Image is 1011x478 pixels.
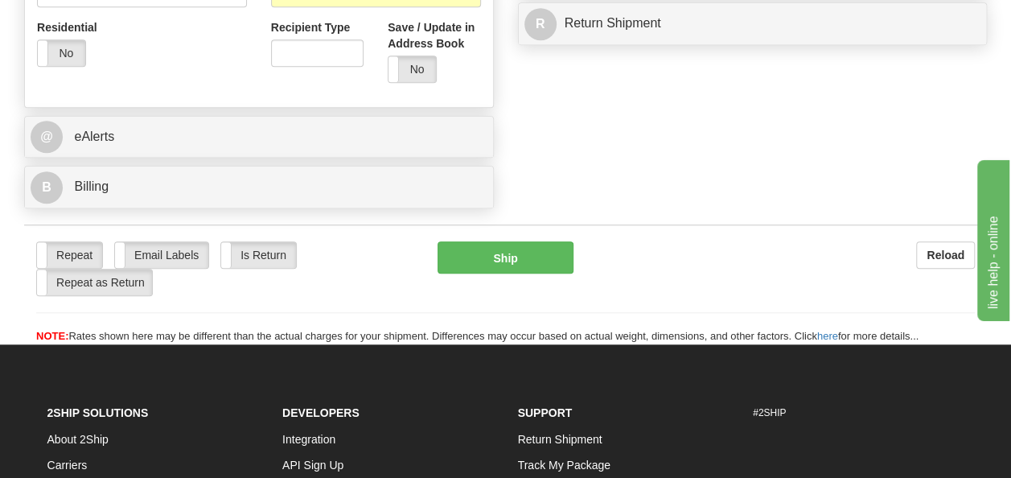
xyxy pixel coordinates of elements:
a: API Sign Up [282,459,343,472]
label: Save / Update in Address Book [388,19,480,52]
strong: Developers [282,406,360,419]
h6: #2SHIP [753,408,964,418]
a: B Billing [31,171,487,204]
a: Integration [282,433,335,446]
a: here [817,330,838,342]
b: Reload [927,249,964,262]
a: @ eAlerts [31,121,487,154]
span: NOTE: [36,330,68,342]
span: R [524,8,557,40]
span: Billing [74,179,109,193]
span: B [31,171,63,204]
a: Return Shipment [518,433,602,446]
a: About 2Ship [47,433,109,446]
span: @ [31,121,63,153]
label: Repeat [37,242,102,268]
div: live help - online [12,10,149,29]
button: Reload [916,241,975,269]
strong: Support [518,406,573,419]
label: Repeat as Return [37,270,152,295]
label: Is Return [221,242,296,268]
iframe: chat widget [974,157,1009,321]
button: Ship [438,241,574,274]
a: Carriers [47,459,88,472]
label: Recipient Type [271,19,351,35]
label: No [38,40,85,66]
a: Track My Package [518,459,610,472]
label: Email Labels [115,242,208,268]
label: No [388,56,436,82]
div: Rates shown here may be different than the actual charges for your shipment. Differences may occu... [24,329,987,344]
a: RReturn Shipment [524,7,981,40]
span: eAlerts [74,130,114,143]
strong: 2Ship Solutions [47,406,149,419]
label: Residential [37,19,91,35]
